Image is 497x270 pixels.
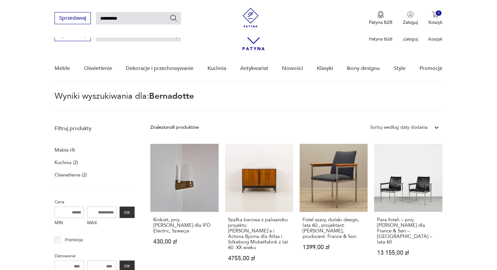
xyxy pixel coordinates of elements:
[65,236,83,244] p: Promocja
[55,33,91,38] a: Sprzedawaj
[55,92,442,111] p: Wyniki wyszukiwania dla:
[55,56,70,81] a: Meble
[303,217,365,239] h3: Fotel szary, duński design, lata 60., projektant: [PERSON_NAME], producent: France & Son
[347,56,380,81] a: Ikony designu
[153,217,215,234] h3: Kinkiet, proj. [PERSON_NAME] dla IFÖ Electric, Szwecja
[149,90,194,102] span: Bernadotte
[120,207,135,218] button: OK
[403,19,418,25] p: Zaloguj
[403,36,418,42] p: Zaloguj
[241,8,260,27] img: Patyna - sklep z meblami i dekoracjami vintage
[428,19,442,25] p: Koszyk
[432,11,439,18] img: Ikona koszyka
[407,11,414,18] img: Ikonka użytkownika
[394,56,406,81] a: Style
[84,56,112,81] a: Oświetlenie
[377,250,439,256] p: 13 155,00 zł
[369,36,392,42] p: Patyna B2B
[207,56,226,81] a: Kuchnia
[55,145,75,155] a: Meble (4)
[55,218,84,228] label: MIN
[55,158,78,167] a: Kuchnia (2)
[55,170,87,179] a: Oświetlenie (2)
[55,12,91,24] button: Sprzedawaj
[170,14,177,22] button: Szukaj
[370,124,427,131] div: Sortuj według daty dodania
[377,11,384,18] img: Ikona medalu
[150,124,199,131] div: Znaleziono 8 produktów
[126,56,193,81] a: Dekoracje i przechowywanie
[317,56,333,81] a: Klasyki
[55,125,135,132] p: Filtruj produkty
[87,218,117,228] label: MAX
[228,217,290,250] h3: Szafka barowa z palisandru projektu [PERSON_NAME]'a i Actona Bjorna dla Atlas i Silkeborg Mobelfa...
[55,16,91,21] a: Sprzedawaj
[428,36,442,42] p: Koszyk
[228,256,290,261] p: 4755,00 zł
[369,11,392,25] button: Patyna B2B
[153,239,215,245] p: 430,00 zł
[403,11,418,25] button: Zaloguj
[282,56,303,81] a: Nowości
[240,56,268,81] a: Antykwariat
[377,217,439,245] h3: Para foteli – proj. [PERSON_NAME] dla France & Søn – [GEOGRAPHIC_DATA] – lata 60.
[55,198,135,206] p: Cena
[369,11,392,25] a: Ikona medaluPatyna B2B
[420,56,442,81] a: Promocje
[436,10,441,16] div: 0
[303,245,365,250] p: 1399,00 zł
[55,252,135,260] p: Datowanie
[428,11,442,25] button: 0Koszyk
[369,19,392,25] p: Patyna B2B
